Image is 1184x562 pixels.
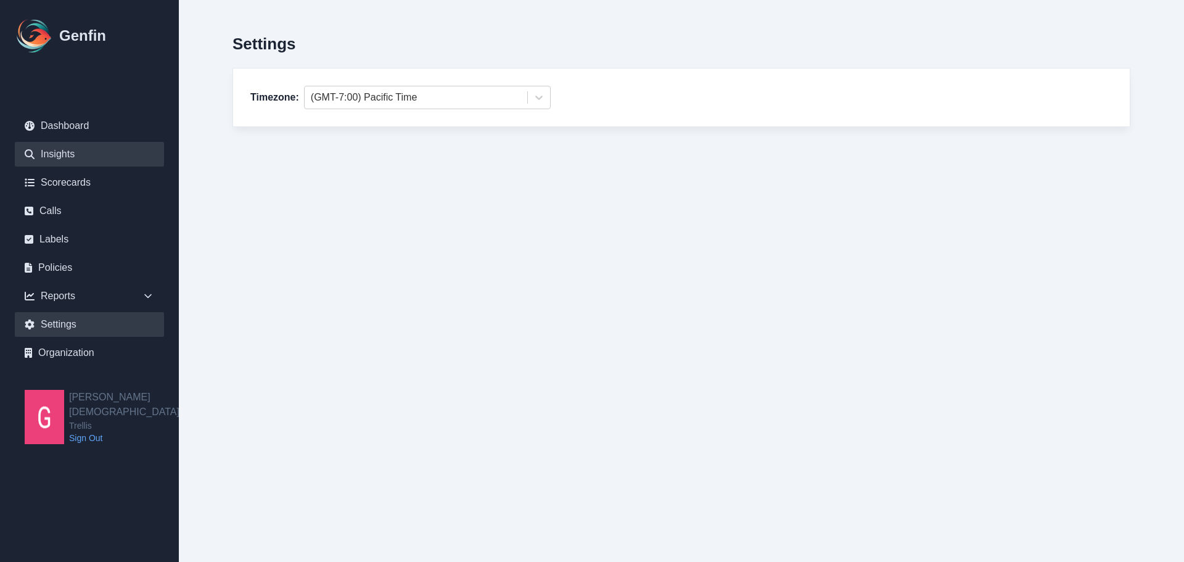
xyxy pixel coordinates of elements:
[15,16,54,56] img: Logo
[15,255,164,280] a: Policies
[250,90,299,105] strong: Timezone:
[15,284,164,308] div: Reports
[15,227,164,252] a: Labels
[69,432,179,444] a: Sign Out
[69,419,179,432] span: Trellis
[25,390,64,444] img: Greg Christen
[15,199,164,223] a: Calls
[15,114,164,138] a: Dashboard
[59,26,106,46] h1: Genfin
[15,142,164,167] a: Insights
[232,35,296,53] h2: Settings
[15,341,164,365] a: Organization
[15,312,164,337] a: Settings
[69,390,179,419] h2: [PERSON_NAME][DEMOGRAPHIC_DATA]
[15,170,164,195] a: Scorecards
